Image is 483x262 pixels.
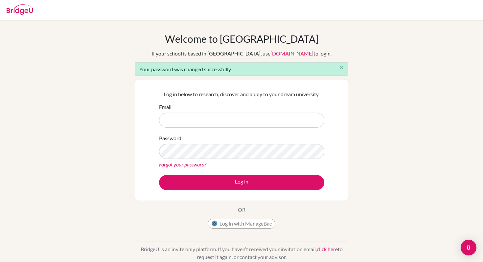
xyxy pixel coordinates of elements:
[159,90,324,98] p: Log in below to research, discover and apply to your dream university.
[159,134,181,142] label: Password
[317,246,338,252] a: click here
[461,240,476,255] div: Open Intercom Messenger
[339,65,344,70] i: close
[159,103,172,111] label: Email
[159,175,324,190] button: Log in
[7,4,33,15] img: Bridge-U
[208,219,275,229] button: Log in with ManageBac
[270,50,313,56] a: [DOMAIN_NAME]
[135,62,348,76] div: Your password was changed successfully.
[335,63,348,73] button: Close
[151,50,332,57] div: If your school is based in [GEOGRAPHIC_DATA], use to login.
[135,245,348,261] p: BridgeU is an invite only platform. If you haven’t received your invitation email, to request it ...
[238,206,245,214] p: OR
[159,161,206,167] a: Forgot your password?
[165,33,318,45] h1: Welcome to [GEOGRAPHIC_DATA]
